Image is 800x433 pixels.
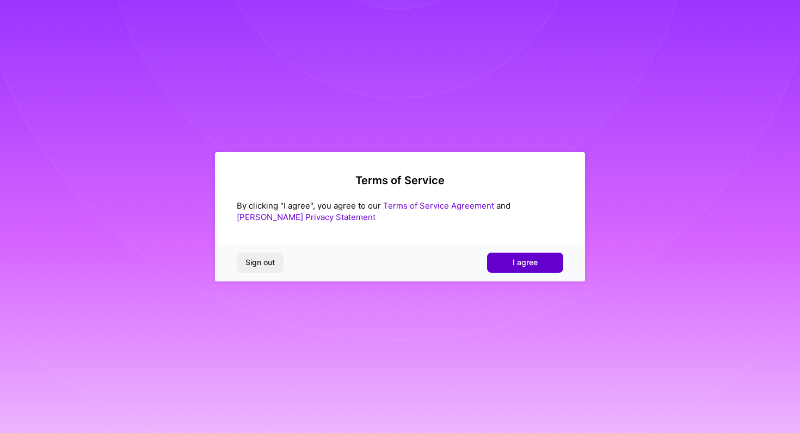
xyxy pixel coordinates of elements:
a: [PERSON_NAME] Privacy Statement [237,212,376,222]
a: Terms of Service Agreement [383,200,494,211]
div: By clicking "I agree", you agree to our and [237,200,563,223]
button: I agree [487,253,563,272]
h2: Terms of Service [237,174,563,187]
button: Sign out [237,253,284,272]
span: I agree [513,257,538,268]
span: Sign out [245,257,275,268]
